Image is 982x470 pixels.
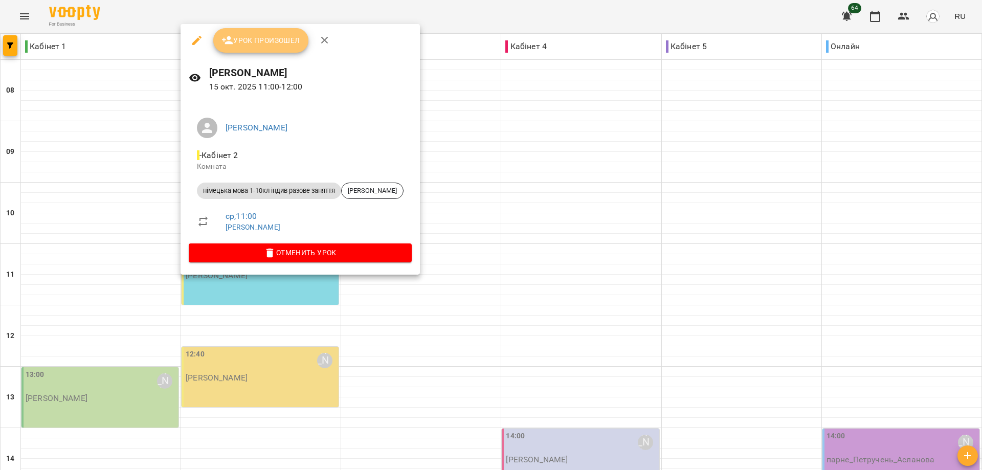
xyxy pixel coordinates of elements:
[189,243,412,262] button: Отменить Урок
[197,186,341,195] span: німецька мова 1-10кл індив разове заняття
[209,65,412,81] h6: [PERSON_NAME]
[342,186,403,195] span: [PERSON_NAME]
[209,81,412,93] p: 15 окт. 2025 11:00 - 12:00
[341,183,404,199] div: [PERSON_NAME]
[226,223,280,231] a: [PERSON_NAME]
[197,150,240,160] span: - Кабінет 2
[197,247,404,259] span: Отменить Урок
[213,28,308,53] button: Урок произошел
[226,123,287,132] a: [PERSON_NAME]
[197,162,404,172] p: Комната
[221,34,300,47] span: Урок произошел
[226,211,257,221] a: ср , 11:00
